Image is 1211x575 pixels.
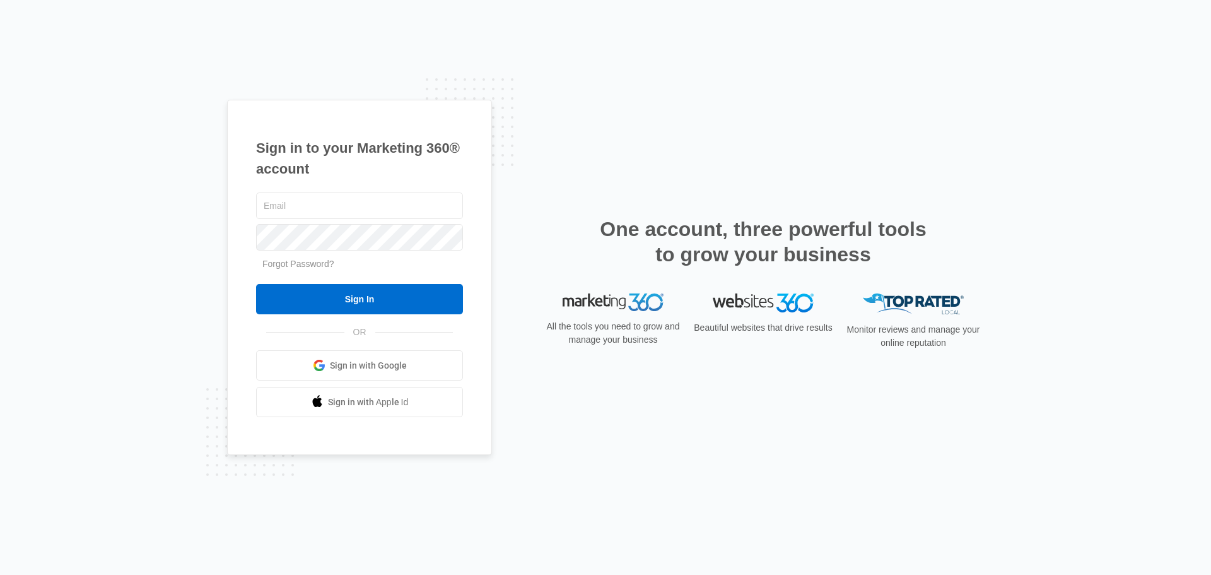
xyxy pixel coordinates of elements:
[713,293,814,312] img: Websites 360
[256,138,463,179] h1: Sign in to your Marketing 360® account
[256,193,463,219] input: Email
[693,321,834,335] p: Beautiful websites that drive results
[563,293,664,311] img: Marketing 360
[256,350,463,381] a: Sign in with Google
[596,216,930,267] h2: One account, three powerful tools to grow your business
[863,293,964,314] img: Top Rated Local
[330,359,407,372] span: Sign in with Google
[256,284,463,314] input: Sign In
[256,387,463,417] a: Sign in with Apple Id
[344,326,375,339] span: OR
[843,323,984,350] p: Monitor reviews and manage your online reputation
[262,259,334,269] a: Forgot Password?
[542,320,684,347] p: All the tools you need to grow and manage your business
[328,396,409,409] span: Sign in with Apple Id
